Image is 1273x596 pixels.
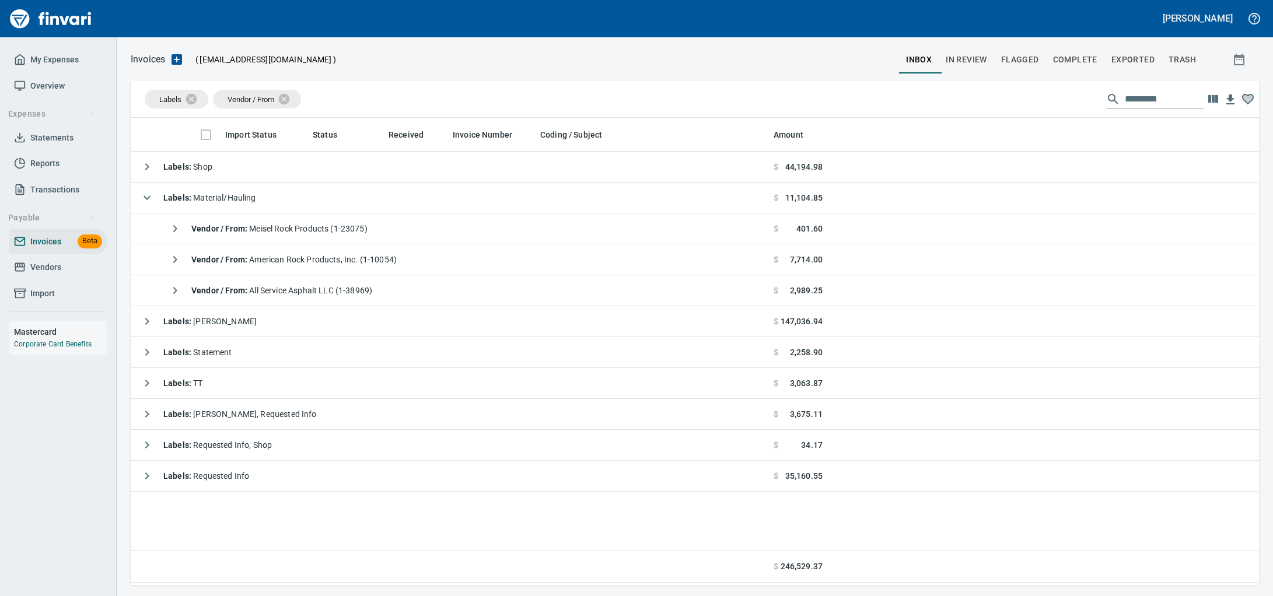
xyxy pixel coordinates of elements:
[801,439,823,451] span: 34.17
[191,286,249,295] strong: Vendor / From :
[159,95,181,104] span: Labels
[774,285,778,296] span: $
[14,340,92,348] a: Corporate Card Benefits
[225,128,277,142] span: Import Status
[785,470,823,482] span: 35,160.55
[1169,52,1196,67] span: trash
[1001,52,1039,67] span: Flagged
[4,207,101,229] button: Payable
[163,317,257,326] span: [PERSON_NAME]
[131,52,165,66] p: Invoices
[163,440,272,450] span: Requested Info, Shop
[9,177,107,203] a: Transactions
[9,73,107,99] a: Overview
[163,378,203,388] span: TT
[163,348,193,357] strong: Labels :
[163,378,193,388] strong: Labels :
[30,234,61,249] span: Invoices
[191,224,249,233] strong: Vendor / From :
[453,128,527,142] span: Invoice Number
[796,223,823,234] span: 401.60
[1204,90,1222,108] button: Choose columns to display
[785,161,823,173] span: 44,194.98
[213,90,301,108] div: Vendor / From
[790,377,823,389] span: 3,063.87
[163,162,212,171] span: Shop
[9,150,107,177] a: Reports
[774,377,778,389] span: $
[163,471,193,481] strong: Labels :
[906,52,932,67] span: inbox
[774,128,803,142] span: Amount
[131,52,165,66] nav: breadcrumb
[781,560,823,573] span: 246,529.37
[774,346,778,358] span: $
[313,128,337,142] span: Status
[30,286,55,301] span: Import
[228,95,274,104] span: Vendor / From
[163,440,193,450] strong: Labels :
[191,255,249,264] strong: Vendor / From :
[540,128,602,142] span: Coding / Subject
[163,193,256,202] span: Material/Hauling
[790,408,823,420] span: 3,675.11
[30,52,79,67] span: My Expenses
[191,286,372,295] span: All Service Asphalt LLC (1-38969)
[188,54,336,65] p: ( )
[774,192,778,204] span: $
[8,107,96,121] span: Expenses
[163,471,249,481] span: Requested Info
[774,315,778,327] span: $
[225,128,292,142] span: Import Status
[14,325,107,338] h6: Mastercard
[1160,9,1236,27] button: [PERSON_NAME]
[785,192,823,204] span: 11,104.85
[389,128,424,142] span: Received
[389,128,439,142] span: Received
[774,439,778,451] span: $
[774,223,778,234] span: $
[30,183,79,197] span: Transactions
[163,317,193,326] strong: Labels :
[1053,52,1097,67] span: Complete
[774,161,778,173] span: $
[78,234,102,248] span: Beta
[163,409,317,419] span: [PERSON_NAME], Requested Info
[453,128,512,142] span: Invoice Number
[30,131,74,145] span: Statements
[165,52,188,66] button: Upload an Invoice
[781,315,823,327] span: 147,036.94
[163,409,193,419] strong: Labels :
[4,103,101,125] button: Expenses
[774,254,778,265] span: $
[163,162,193,171] strong: Labels :
[9,125,107,151] a: Statements
[30,156,60,171] span: Reports
[30,79,65,93] span: Overview
[9,229,107,255] a: InvoicesBeta
[774,470,778,482] span: $
[790,346,823,358] span: 2,258.90
[1222,49,1259,70] button: Show invoices within a particular date range
[9,47,107,73] a: My Expenses
[198,54,333,65] span: [EMAIL_ADDRESS][DOMAIN_NAME]
[790,254,823,265] span: 7,714.00
[313,128,352,142] span: Status
[9,281,107,307] a: Import
[145,90,208,108] div: Labels
[774,408,778,420] span: $
[191,224,368,233] span: Meisel Rock Products (1-23075)
[774,560,778,573] span: $
[1222,91,1239,108] button: Download table
[1163,12,1233,24] h5: [PERSON_NAME]
[191,255,397,264] span: American Rock Products, Inc. (1-10054)
[9,254,107,281] a: Vendors
[163,193,193,202] strong: Labels :
[1239,90,1257,108] button: Column choices favorited. Click to reset to default
[774,128,819,142] span: Amount
[540,128,617,142] span: Coding / Subject
[30,260,61,275] span: Vendors
[7,5,95,33] img: Finvari
[946,52,987,67] span: In Review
